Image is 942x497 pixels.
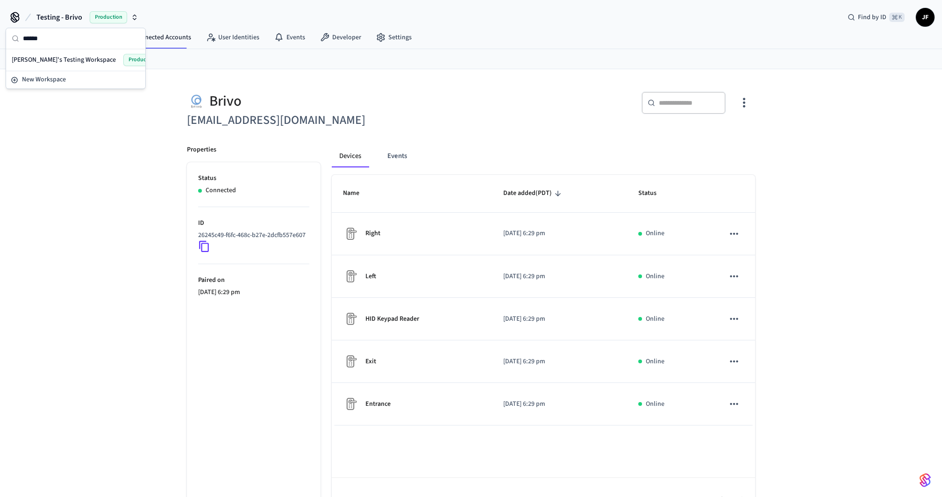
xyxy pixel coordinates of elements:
[365,229,380,238] p: Right
[343,269,358,284] img: Placeholder Lock Image
[646,357,664,367] p: Online
[332,145,755,167] div: connected account tabs
[343,186,371,201] span: Name
[503,314,616,324] p: [DATE] 6:29 pm
[916,8,935,27] button: JF
[198,275,309,285] p: Paired on
[198,230,306,240] p: 26245c49-f6fc-468c-b27e-2dcfb557e607
[206,186,236,195] p: Connected
[36,12,82,23] span: Testing - Brivo
[638,186,669,201] span: Status
[343,226,358,241] img: Placeholder Lock Image
[365,272,376,281] p: Left
[332,145,369,167] button: Devices
[313,29,369,46] a: Developer
[503,357,616,367] p: [DATE] 6:29 pm
[365,357,376,367] p: Exit
[365,399,391,409] p: Entrance
[889,13,905,22] span: ⌘ K
[365,314,419,324] p: HID Keypad Reader
[646,314,664,324] p: Online
[90,11,127,23] span: Production
[343,354,358,369] img: Placeholder Lock Image
[198,173,309,183] p: Status
[503,272,616,281] p: [DATE] 6:29 pm
[343,311,358,326] img: Placeholder Lock Image
[332,175,755,425] table: sticky table
[380,145,414,167] button: Events
[920,473,931,488] img: SeamLogoGradient.69752ec5.svg
[187,145,216,155] p: Properties
[503,399,616,409] p: [DATE] 6:29 pm
[187,92,206,111] img: August Logo, Square
[6,49,145,71] div: Suggestions
[198,288,309,297] p: [DATE] 6:29 pm
[917,9,934,26] span: JF
[646,229,664,238] p: Online
[503,186,564,201] span: Date added(PDT)
[187,92,465,111] div: Brivo
[503,229,616,238] p: [DATE] 6:29 pm
[7,72,144,87] button: New Workspace
[187,111,465,130] h6: [EMAIL_ADDRESS][DOMAIN_NAME]
[646,399,664,409] p: Online
[199,29,267,46] a: User Identities
[123,54,161,66] span: Production
[198,218,309,228] p: ID
[12,55,116,65] span: [PERSON_NAME]'s Testing Workspace
[114,29,199,46] a: Connected Accounts
[369,29,419,46] a: Settings
[646,272,664,281] p: Online
[858,13,886,22] span: Find by ID
[343,396,358,411] img: Placeholder Lock Image
[22,75,66,85] span: New Workspace
[840,9,912,26] div: Find by ID⌘ K
[267,29,313,46] a: Events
